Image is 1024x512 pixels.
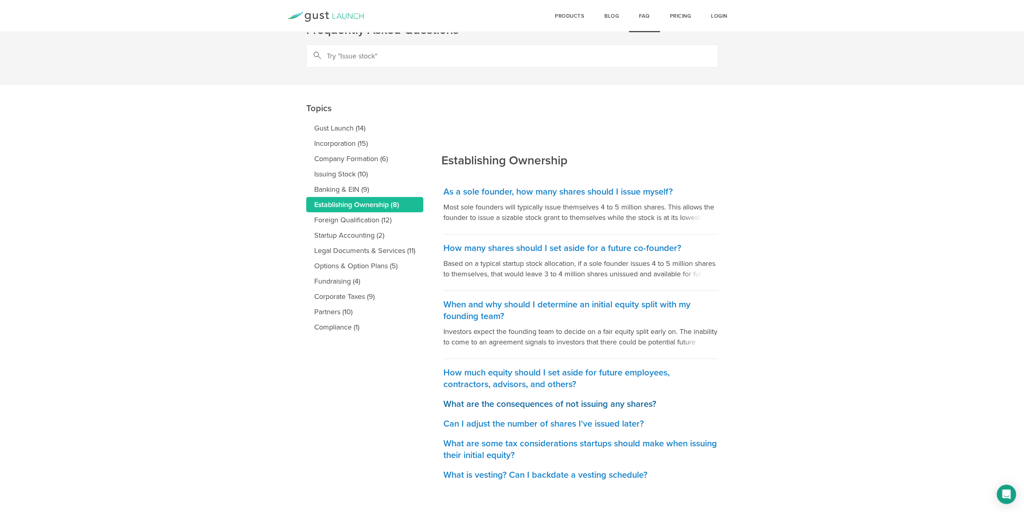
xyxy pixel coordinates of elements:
h3: How many shares should I set aside for a future co-founder? [443,243,718,254]
div: Open Intercom Messenger [997,485,1016,504]
a: Foreign Qualification (12) [306,212,423,228]
a: Compliance (1) [306,319,423,335]
p: Based on a typical startup stock allocation, if a sole founder issues 4 to 5 million shares to th... [443,258,718,279]
h2: Topics [306,46,423,116]
a: Establishing Ownership (8) [306,197,423,212]
h3: Can I adjust the number of shares I've issued later? [443,418,718,430]
a: Incorporation (15) [306,136,423,151]
a: When and why should I determine an initial equity split with my founding team? Investors expect t... [443,291,718,359]
a: How many shares should I set aside for a future co-founder? Based on a typical startup stock allo... [443,234,718,291]
a: Startup Accounting (2) [306,228,423,243]
h3: What is vesting? Can I backdate a vesting schedule? [443,469,718,481]
a: What are the consequences of not issuing any shares? [443,390,718,410]
p: Investors expect the founding team to decide on a fair equity split early on. The inability to co... [443,326,718,347]
a: Can I adjust the number of shares I've issued later? [443,410,718,430]
a: How much equity should I set aside for future employees, contractors, advisors, and others? [443,359,718,390]
h3: As a sole founder, how many shares should I issue myself? [443,186,718,198]
a: Legal Documents & Services (11) [306,243,423,258]
h3: What are some tax considerations startups should make when issuing their initial equity? [443,438,718,461]
a: What is vesting? Can I backdate a vesting schedule? [443,461,718,481]
a: Issuing Stock (10) [306,166,423,182]
a: What are some tax considerations startups should make when issuing their initial equity? [443,430,718,461]
h3: When and why should I determine an initial equity split with my founding team? [443,299,718,322]
a: Banking & EIN (9) [306,182,423,197]
a: Gust Launch (14) [306,120,423,136]
h3: What are the consequences of not issuing any shares? [443,398,718,410]
h2: Establishing Ownership [441,98,567,169]
p: Most sole founders will typically issue themselves 4 to 5 million shares. This allows the founder... [443,202,718,223]
a: Company Formation (6) [306,151,423,166]
a: Corporate Taxes (9) [306,289,423,304]
input: Try "Issue stock" [306,44,718,68]
a: As a sole founder, how many shares should I issue myself? Most sole founders will typically issue... [443,178,718,234]
a: Fundraising (4) [306,274,423,289]
h3: How much equity should I set aside for future employees, contractors, advisors, and others? [443,367,718,390]
a: Partners (10) [306,304,423,319]
a: Options & Option Plans (5) [306,258,423,274]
